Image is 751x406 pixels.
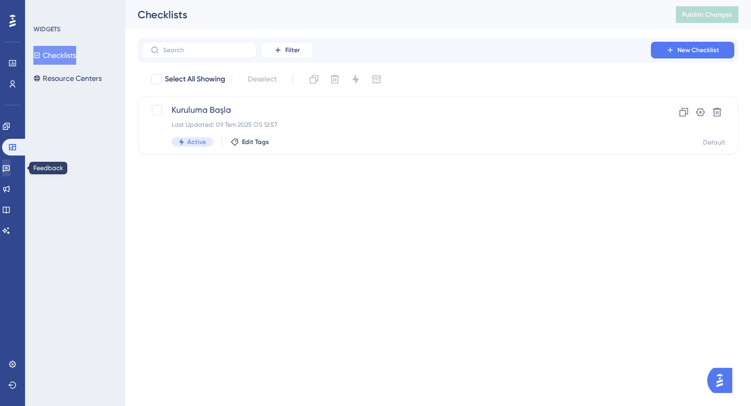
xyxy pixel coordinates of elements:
[231,138,269,146] button: Edit Tags
[33,25,60,33] div: WIDGETS
[242,138,269,146] span: Edit Tags
[677,46,719,54] span: New Checklist
[33,46,76,65] button: Checklists
[261,42,313,58] button: Filter
[172,104,621,116] span: Kuruluma Başla
[651,42,734,58] button: New Checklist
[91,5,94,14] div: 4
[187,138,206,146] span: Active
[682,10,732,19] span: Publish Changes
[172,121,621,129] div: Last Updated: 09 Tem 2025 ÖS 12:57
[138,7,650,22] div: Checklists
[707,365,738,396] iframe: UserGuiding AI Assistant Launcher
[163,46,248,54] input: Search
[44,3,84,15] span: Need Help?
[33,69,102,88] button: Resource Centers
[285,46,300,54] span: Filter
[676,6,738,23] button: Publish Changes
[703,138,725,147] div: Default
[238,70,286,89] button: Deselect
[165,73,225,86] span: Select All Showing
[248,73,277,86] span: Deselect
